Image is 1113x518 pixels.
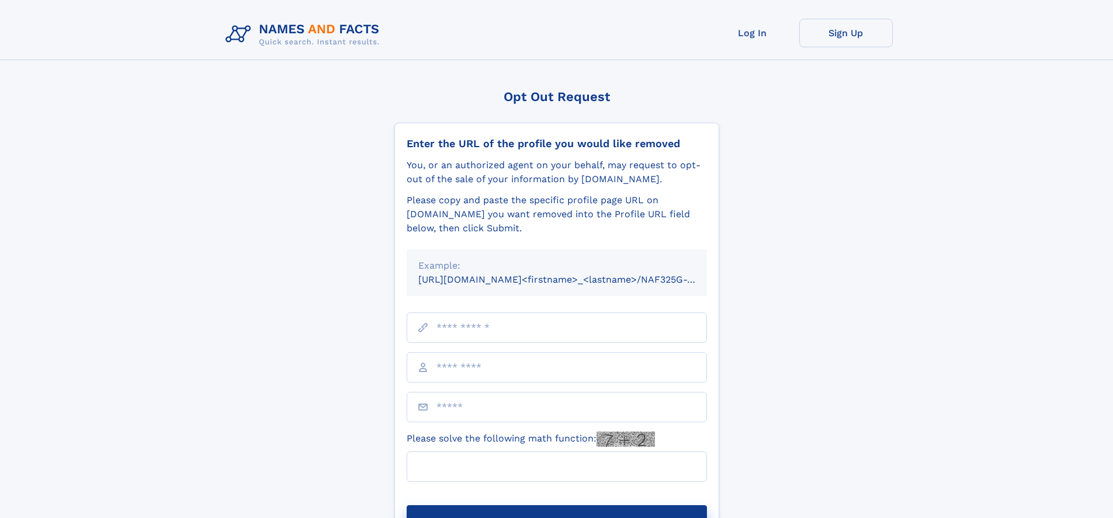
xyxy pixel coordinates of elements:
[221,19,389,50] img: Logo Names and Facts
[706,19,799,47] a: Log In
[407,158,707,186] div: You, or an authorized agent on your behalf, may request to opt-out of the sale of your informatio...
[407,137,707,150] div: Enter the URL of the profile you would like removed
[418,274,729,285] small: [URL][DOMAIN_NAME]<firstname>_<lastname>/NAF325G-xxxxxxxx
[407,193,707,235] div: Please copy and paste the specific profile page URL on [DOMAIN_NAME] you want removed into the Pr...
[418,259,695,273] div: Example:
[394,89,719,104] div: Opt Out Request
[407,432,655,447] label: Please solve the following math function:
[799,19,893,47] a: Sign Up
